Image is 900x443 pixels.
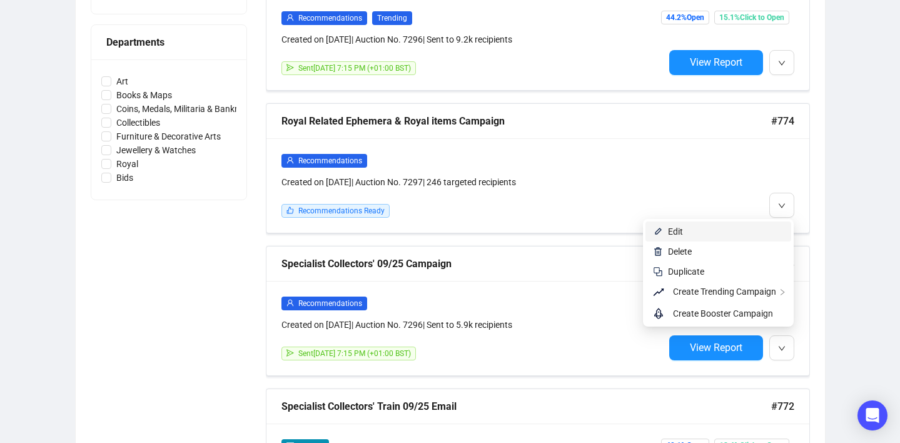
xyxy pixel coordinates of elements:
[286,14,294,21] span: user
[281,318,664,332] div: Created on [DATE] | Auction No. 7296 | Sent to 5.9k recipients
[111,88,177,102] span: Books & Maps
[281,256,771,272] div: Specialist Collectors' 09/25 Campaign
[778,59,786,67] span: down
[281,175,664,189] div: Created on [DATE] | Auction No. 7297 | 246 targeted recipients
[286,64,294,71] span: send
[286,206,294,214] span: like
[771,399,794,414] span: #772
[111,116,165,130] span: Collectibles
[298,156,362,165] span: Recommendations
[653,306,668,321] span: rocket
[111,74,133,88] span: Art
[690,56,742,68] span: View Report
[106,34,231,50] div: Departments
[714,11,789,24] span: 15.1% Click to Open
[298,349,411,358] span: Sent [DATE] 7:15 PM (+01:00 BST)
[281,33,664,46] div: Created on [DATE] | Auction No. 7296 | Sent to 9.2k recipients
[266,246,810,376] a: Specialist Collectors' 09/25 Campaign#773userRecommendationsCreated on [DATE]| Auction No. 7296| ...
[281,399,771,414] div: Specialist Collectors' Train 09/25 Email
[661,11,709,24] span: 44.2% Open
[298,14,362,23] span: Recommendations
[668,247,692,257] span: Delete
[690,342,742,354] span: View Report
[857,400,887,430] div: Open Intercom Messenger
[286,156,294,164] span: user
[111,130,226,143] span: Furniture & Decorative Arts
[778,202,786,210] span: down
[111,102,261,116] span: Coins, Medals, Militaria & Banknotes
[111,143,201,157] span: Jewellery & Watches
[653,285,668,300] span: rise
[111,157,143,171] span: Royal
[286,299,294,307] span: user
[298,64,411,73] span: Sent [DATE] 7:15 PM (+01:00 BST)
[653,247,663,257] img: svg+xml;base64,PHN2ZyB4bWxucz0iaHR0cDovL3d3dy53My5vcmcvMjAwMC9zdmciIHhtbG5zOnhsaW5rPSJodHRwOi8vd3...
[669,335,763,360] button: View Report
[653,267,663,277] img: svg+xml;base64,PHN2ZyB4bWxucz0iaHR0cDovL3d3dy53My5vcmcvMjAwMC9zdmciIHdpZHRoPSIyNCIgaGVpZ2h0PSIyNC...
[111,171,138,185] span: Bids
[668,227,683,237] span: Edit
[673,287,776,297] span: Create Trending Campaign
[286,349,294,357] span: send
[298,206,385,215] span: Recommendations Ready
[669,50,763,75] button: View Report
[266,103,810,233] a: Royal Related Ephemera & Royal items Campaign#774userRecommendationsCreated on [DATE]| Auction No...
[673,308,773,318] span: Create Booster Campaign
[653,227,663,237] img: svg+xml;base64,PHN2ZyB4bWxucz0iaHR0cDovL3d3dy53My5vcmcvMjAwMC9zdmciIHhtbG5zOnhsaW5rPSJodHRwOi8vd3...
[281,113,771,129] div: Royal Related Ephemera & Royal items Campaign
[372,11,412,25] span: Trending
[298,299,362,308] span: Recommendations
[778,345,786,352] span: down
[779,288,786,296] span: right
[771,113,794,129] span: #774
[668,267,704,277] span: Duplicate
